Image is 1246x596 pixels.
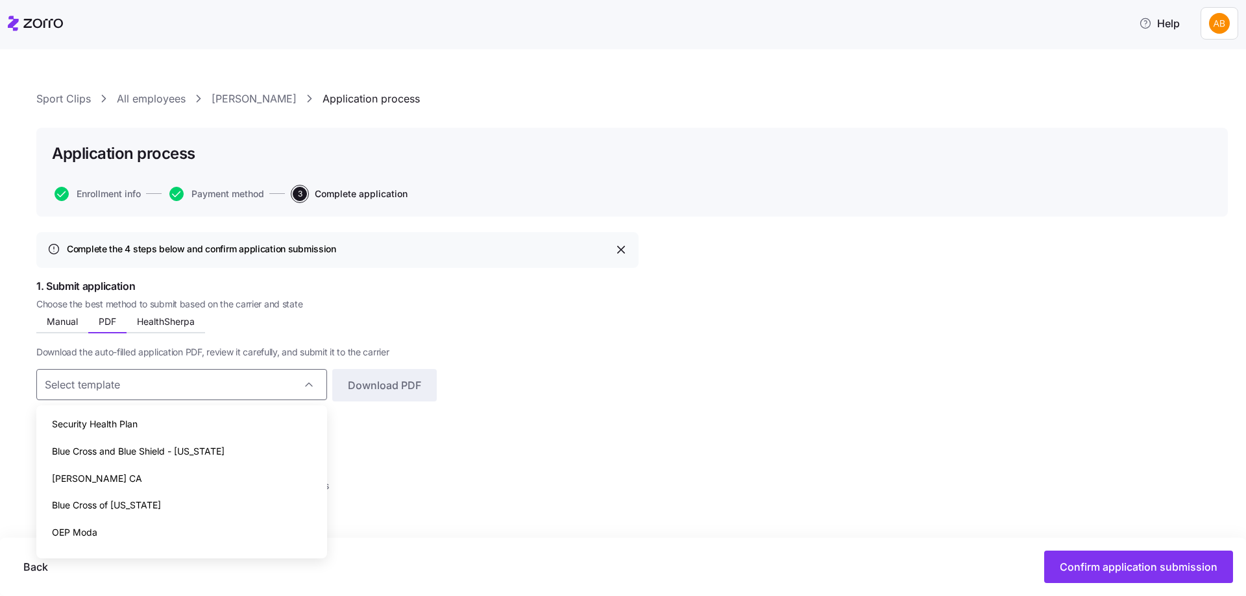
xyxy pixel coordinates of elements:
a: Sport Clips [36,91,91,107]
button: 3Complete application [293,187,408,201]
span: PDF [99,317,116,326]
span: 2. Update payment status [36,460,639,476]
a: All employees [117,91,186,107]
a: Payment method [167,187,264,201]
button: Back [13,551,58,583]
span: Confirm application submission [1060,559,1217,575]
button: Enrollment info [55,187,141,201]
span: SEP Moda [52,553,96,567]
img: 42a6513890f28a9d591cc60790ab6045 [1209,13,1230,34]
a: Application process [323,91,420,107]
a: 3Complete application [290,187,408,201]
span: Download the auto-filled application PDF, review it carefully, and submit it to the carrier [36,346,389,359]
span: Choose the best method to submit based on the carrier and state [36,298,639,311]
a: [PERSON_NAME] [212,91,297,107]
button: Download PDF [332,369,437,401]
span: Enrollment info [77,189,141,198]
span: [PERSON_NAME] CA [52,471,142,486]
span: Blue Cross of [US_STATE] [52,498,161,512]
button: Confirm application submission [1044,551,1233,583]
span: Security Health Plan [52,417,138,431]
input: Select template [36,369,327,400]
h1: Application process [52,143,195,163]
span: Payment method [191,189,264,198]
span: Download PDF [348,377,421,393]
a: Enrollment info [52,187,141,201]
button: Payment method [169,187,264,201]
div: Complete the 4 steps below and confirm application submission [67,243,615,256]
span: Back [23,559,48,575]
span: Help [1139,16,1180,31]
span: OEP Moda [52,525,97,540]
span: Confirm who is responsible for payment and the current payment status [36,479,639,492]
span: Blue Cross and Blue Shield - [US_STATE] [52,444,225,459]
button: Help [1129,10,1190,36]
span: HealthSherpa [137,317,195,326]
span: 1. Submit application [36,278,639,294]
span: Manual [47,317,78,326]
span: Complete application [315,189,408,198]
span: 3 [293,187,307,201]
